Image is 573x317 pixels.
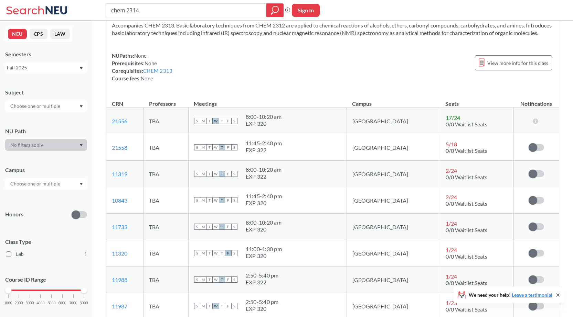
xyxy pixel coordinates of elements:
[112,52,172,82] div: NUPaths: Prerequisites: Corequisites: Course fees:
[347,214,440,240] td: [GEOGRAPHIC_DATA]
[446,247,457,253] span: 1 / 24
[5,50,87,58] div: Semesters
[231,171,237,177] span: S
[144,93,189,108] th: Professors
[246,140,282,147] div: 11:45 - 2:40 pm
[5,238,87,246] span: Class Type
[200,250,206,256] span: M
[194,250,200,256] span: S
[200,171,206,177] span: M
[26,301,34,305] span: 3000
[225,197,231,203] span: F
[246,305,279,312] div: EXP 320
[347,108,440,134] td: [GEOGRAPHIC_DATA]
[347,187,440,214] td: [GEOGRAPHIC_DATA]
[446,141,457,147] span: 5 / 18
[110,4,262,16] input: Class, professor, course number, "phrase"
[246,113,282,120] div: 8:00 - 10:20 am
[7,180,65,188] input: Choose one or multiple
[112,144,127,151] a: 21558
[246,147,282,154] div: EXP 322
[5,89,87,96] div: Subject
[112,250,127,257] a: 11320
[79,105,83,108] svg: Dropdown arrow
[347,240,440,267] td: [GEOGRAPHIC_DATA]
[347,93,440,108] th: Campus
[246,219,282,226] div: 8:00 - 10:20 am
[487,59,548,67] span: View more info for this class
[36,301,45,305] span: 4000
[194,303,200,309] span: S
[446,306,487,313] span: 0/0 Waitlist Seats
[112,197,127,204] a: 10843
[206,197,213,203] span: T
[144,161,189,187] td: TBA
[5,127,87,135] div: NU Path
[213,118,219,124] span: W
[145,60,157,66] span: None
[225,171,231,177] span: F
[446,194,457,200] span: 2 / 24
[446,200,487,207] span: 0/0 Waitlist Seats
[225,250,231,256] span: F
[446,273,457,280] span: 1 / 24
[446,280,487,286] span: 0/0 Waitlist Seats
[246,226,282,233] div: EXP 320
[219,118,225,124] span: T
[80,301,88,305] span: 8000
[5,100,87,112] div: Dropdown arrow
[446,147,487,154] span: 0/0 Waitlist Seats
[206,250,213,256] span: T
[469,293,552,297] span: We need your help!
[231,118,237,124] span: S
[206,171,213,177] span: T
[231,250,237,256] span: S
[225,276,231,283] span: F
[112,171,127,177] a: 11319
[79,183,83,185] svg: Dropdown arrow
[5,166,87,174] div: Campus
[347,267,440,293] td: [GEOGRAPHIC_DATA]
[144,134,189,161] td: TBA
[5,62,87,73] div: Fall 2025Dropdown arrow
[194,224,200,230] span: S
[271,5,279,15] svg: magnifying glass
[7,64,79,71] div: Fall 2025
[4,301,12,305] span: 1000
[144,267,189,293] td: TBA
[347,134,440,161] td: [GEOGRAPHIC_DATA]
[58,301,66,305] span: 6000
[194,118,200,124] span: S
[50,29,70,39] button: LAW
[446,299,457,306] span: 1 / 23
[8,29,27,39] button: NEU
[225,118,231,124] span: F
[246,173,282,180] div: EXP 322
[246,246,282,252] div: 11:00 - 1:30 pm
[246,272,279,279] div: 2:50 - 5:40 pm
[206,276,213,283] span: T
[200,276,206,283] span: M
[5,276,87,284] p: Course ID Range
[219,303,225,309] span: T
[219,224,225,230] span: T
[194,144,200,150] span: S
[206,303,213,309] span: T
[5,178,87,190] div: Dropdown arrow
[292,4,320,17] button: Sign In
[347,161,440,187] td: [GEOGRAPHIC_DATA]
[144,240,189,267] td: TBA
[194,197,200,203] span: S
[446,220,457,227] span: 1 / 24
[200,197,206,203] span: M
[144,187,189,214] td: TBA
[213,276,219,283] span: W
[219,171,225,177] span: T
[225,303,231,309] span: F
[231,276,237,283] span: S
[246,252,282,259] div: EXP 320
[112,22,553,37] section: Accompanies CHEM 2313. Basic laboratory techniques from CHEM 2312 are applied to chemical reactio...
[266,3,284,17] div: magnifying glass
[206,118,213,124] span: T
[188,93,347,108] th: Meetings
